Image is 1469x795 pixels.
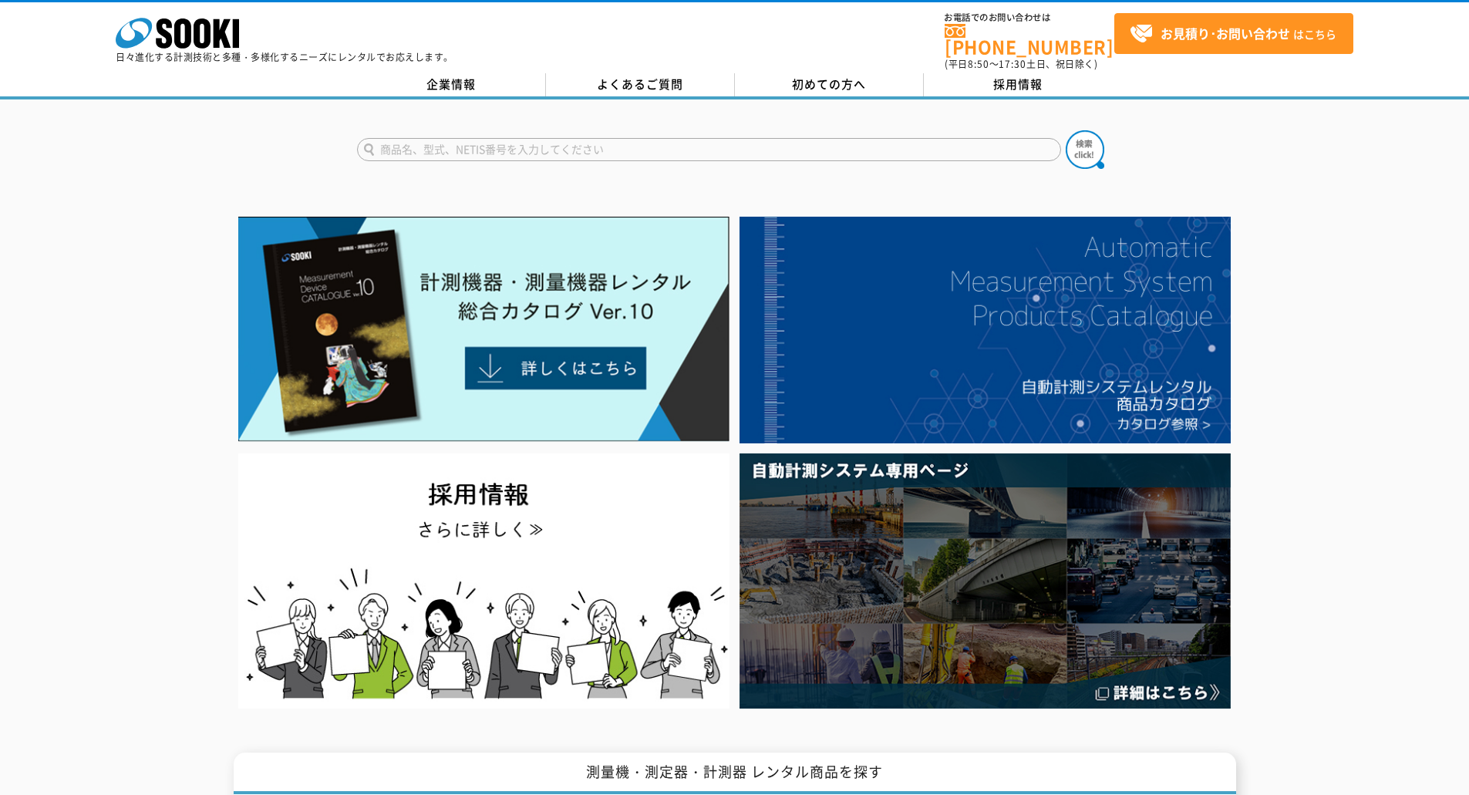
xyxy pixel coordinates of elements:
[234,753,1236,795] h1: 測量機・測定器・計測器 レンタル商品を探す
[357,138,1061,161] input: 商品名、型式、NETIS番号を入力してください
[116,52,453,62] p: 日々進化する計測技術と多種・多様化するニーズにレンタルでお応えします。
[740,453,1231,709] img: 自動計測システム専用ページ
[735,73,924,96] a: 初めての方へ
[968,57,989,71] span: 8:50
[945,24,1114,56] a: [PHONE_NUMBER]
[924,73,1113,96] a: 採用情報
[792,76,866,93] span: 初めての方へ
[945,57,1097,71] span: (平日 ～ 土日、祝日除く)
[1114,13,1353,54] a: お見積り･お問い合わせはこちら
[740,217,1231,443] img: 自動計測システムカタログ
[1130,22,1336,45] span: はこちら
[1066,130,1104,169] img: btn_search.png
[546,73,735,96] a: よくあるご質問
[357,73,546,96] a: 企業情報
[238,453,729,709] img: SOOKI recruit
[945,13,1114,22] span: お電話でのお問い合わせは
[1161,24,1290,42] strong: お見積り･お問い合わせ
[999,57,1026,71] span: 17:30
[238,217,729,442] img: Catalog Ver10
